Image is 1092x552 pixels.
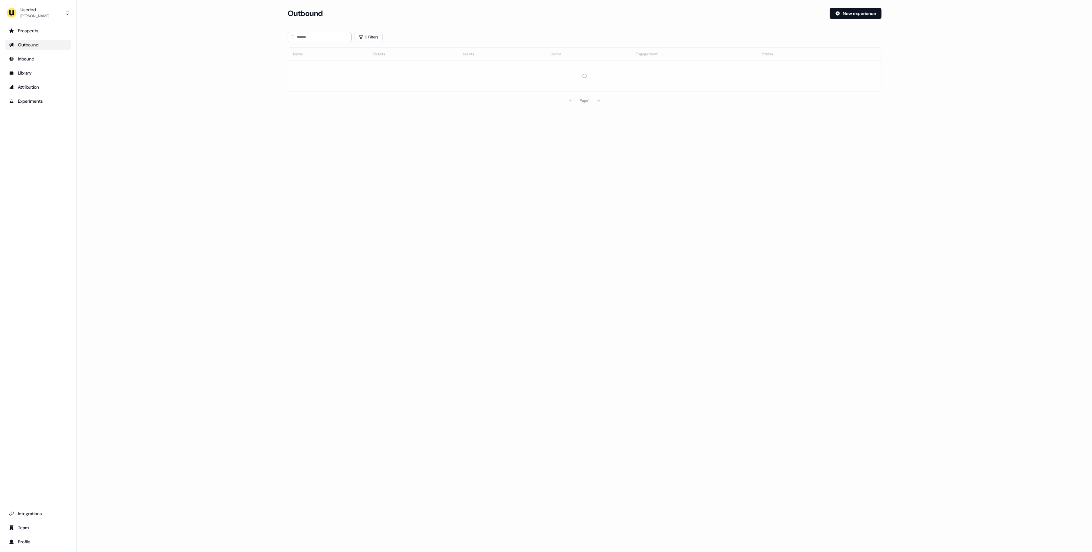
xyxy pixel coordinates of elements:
[9,539,68,545] div: Profile
[9,98,68,104] div: Experiments
[9,28,68,34] div: Prospects
[9,510,68,517] div: Integrations
[5,537,71,547] a: Go to profile
[9,84,68,90] div: Attribution
[354,32,383,42] button: 0 Filters
[288,9,323,18] h3: Outbound
[9,524,68,531] div: Team
[5,508,71,519] a: Go to integrations
[5,82,71,92] a: Go to attribution
[9,56,68,62] div: Inbound
[830,8,881,19] button: New experience
[5,26,71,36] a: Go to prospects
[5,54,71,64] a: Go to Inbound
[5,40,71,50] a: Go to outbound experience
[9,42,68,48] div: Outbound
[5,523,71,533] a: Go to team
[20,13,49,19] div: [PERSON_NAME]
[20,6,49,13] div: Userled
[5,5,71,20] button: Userled[PERSON_NAME]
[5,68,71,78] a: Go to templates
[9,70,68,76] div: Library
[5,96,71,106] a: Go to experiments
